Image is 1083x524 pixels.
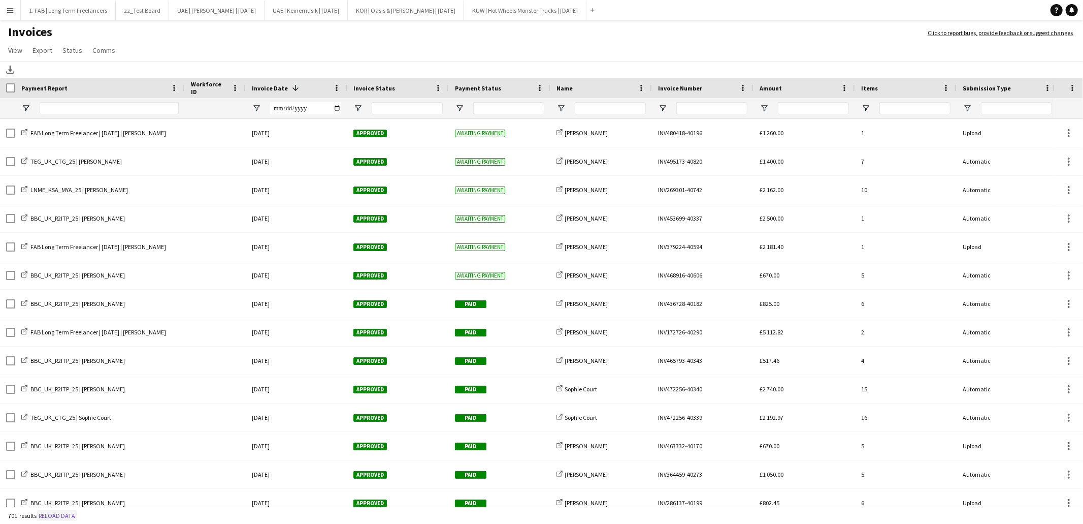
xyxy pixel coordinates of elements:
[246,290,347,318] div: [DATE]
[652,347,753,375] div: INV465793-40343
[30,243,166,251] span: FAB Long Term Freelancer | [DATE] | [PERSON_NAME]
[353,84,395,92] span: Invoice Status
[8,46,22,55] span: View
[957,489,1058,517] div: Upload
[353,187,387,194] span: Approved
[565,300,608,307] span: [PERSON_NAME]
[353,329,387,336] span: Approved
[760,158,783,165] span: £1 400.00
[455,215,505,223] span: Awaiting payment
[565,158,608,165] span: [PERSON_NAME]
[855,404,957,431] div: 16
[760,471,783,478] span: £1 050.00
[957,375,1058,403] div: Automatic
[455,329,486,336] span: Paid
[21,328,166,336] a: FAB Long Term Freelancer | [DATE] | [PERSON_NAME]
[455,471,486,479] span: Paid
[30,357,125,364] span: BBC_UK_R2ITP_25 | [PERSON_NAME]
[760,129,783,137] span: £1 260.00
[652,489,753,517] div: INV286137-40199
[760,243,783,251] span: £2 181.40
[353,243,387,251] span: Approved
[32,46,52,55] span: Export
[30,129,166,137] span: FAB Long Term Freelancer | [DATE] | [PERSON_NAME]
[455,104,464,113] button: Open Filter Menu
[353,443,387,450] span: Approved
[37,510,77,521] button: Reload data
[270,102,341,114] input: Invoice Date Filter Input
[455,84,501,92] span: Payment Status
[464,1,586,20] button: KUW | Hot Wheels Monster Trucks | [DATE]
[88,44,119,57] a: Comms
[265,1,348,20] button: UAE | Keinemusik | [DATE]
[30,300,125,307] span: BBC_UK_R2ITP_25 | [PERSON_NAME]
[855,318,957,346] div: 2
[575,102,646,114] input: Name Filter Input
[760,104,769,113] button: Open Filter Menu
[21,1,116,20] button: 1. FAB | Long Term Freelancers
[957,460,1058,488] div: Automatic
[855,290,957,318] div: 6
[957,432,1058,460] div: Upload
[861,84,878,92] span: Items
[30,499,125,507] span: BBC_UK_R2ITP_25 | [PERSON_NAME]
[4,44,26,57] a: View
[246,432,347,460] div: [DATE]
[353,414,387,422] span: Approved
[565,414,597,421] span: Sophie Court
[372,102,443,114] input: Invoice Status Filter Input
[455,300,486,308] span: Paid
[565,214,608,222] span: [PERSON_NAME]
[246,233,347,261] div: [DATE]
[246,489,347,517] div: [DATE]
[565,471,608,478] span: [PERSON_NAME]
[21,186,128,194] a: LNME_KSA_MYA_25 | [PERSON_NAME]
[246,460,347,488] div: [DATE]
[556,104,566,113] button: Open Filter Menu
[652,318,753,346] div: INV172726-40290
[21,385,125,393] a: BBC_UK_R2ITP_25 | [PERSON_NAME]
[21,300,125,307] a: BBC_UK_R2ITP_25 | [PERSON_NAME]
[455,500,486,507] span: Paid
[652,204,753,232] div: INV453699-40337
[658,84,702,92] span: Invoice Number
[40,102,179,114] input: Payment Report Filter Input
[652,147,753,175] div: INV495173-40820
[455,158,505,166] span: Awaiting payment
[957,318,1058,346] div: Automatic
[652,290,753,318] div: INV436728-40182
[565,328,608,336] span: [PERSON_NAME]
[30,385,125,393] span: BBC_UK_R2ITP_25 | [PERSON_NAME]
[62,46,82,55] span: Status
[353,471,387,479] span: Approved
[116,1,169,20] button: zz_Test Board
[855,432,957,460] div: 5
[246,204,347,232] div: [DATE]
[760,271,779,279] span: £670.00
[652,375,753,403] div: INV472256-40340
[855,233,957,261] div: 1
[246,176,347,204] div: [DATE]
[246,318,347,346] div: [DATE]
[21,499,125,507] a: BBC_UK_R2ITP_25 | [PERSON_NAME]
[455,130,505,137] span: Awaiting payment
[353,104,363,113] button: Open Filter Menu
[565,385,597,393] span: Sophie Court
[676,102,747,114] input: Invoice Number Filter Input
[353,272,387,280] span: Approved
[855,489,957,517] div: 6
[855,147,957,175] div: 7
[30,414,111,421] span: TEG_UK_CTG_25 | Sophie Court
[565,357,608,364] span: [PERSON_NAME]
[760,186,783,194] span: £2 162.00
[652,176,753,204] div: INV269301-40742
[760,442,779,450] span: £670.00
[348,1,464,20] button: KOR | Oasis & [PERSON_NAME] | [DATE]
[957,233,1058,261] div: Upload
[353,300,387,308] span: Approved
[778,102,849,114] input: Amount Filter Input
[353,130,387,137] span: Approved
[58,44,86,57] a: Status
[565,499,608,507] span: [PERSON_NAME]
[21,129,166,137] a: FAB Long Term Freelancer | [DATE] | [PERSON_NAME]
